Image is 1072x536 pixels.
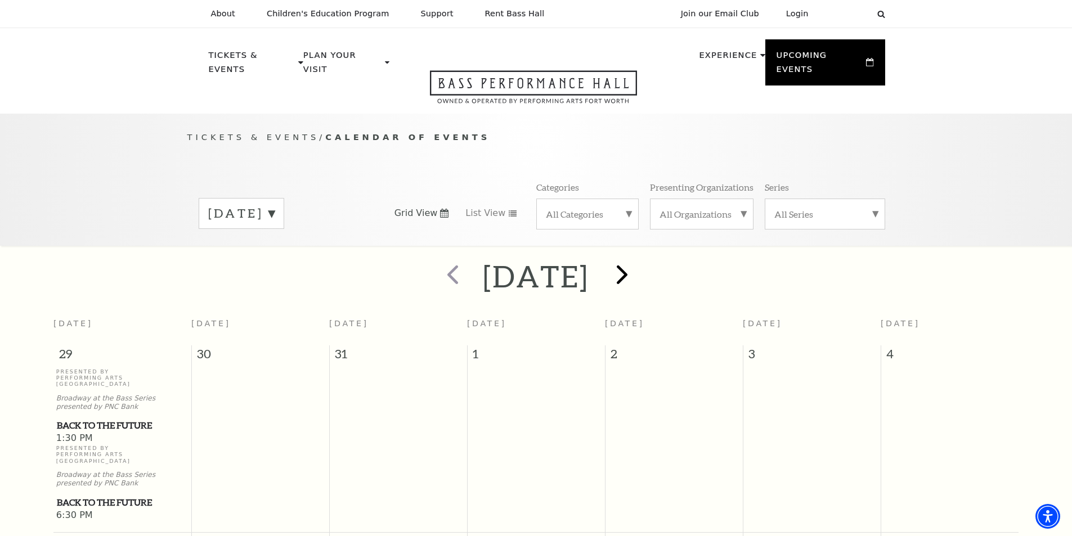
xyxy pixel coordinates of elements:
p: Rent Bass Hall [485,9,545,19]
p: Series [765,181,789,193]
span: [DATE] [743,319,782,328]
p: Categories [536,181,579,193]
span: 2 [605,345,743,368]
span: [DATE] [191,319,231,328]
span: 29 [53,345,191,368]
p: Presented By Performing Arts [GEOGRAPHIC_DATA] [56,368,189,388]
p: Plan Your Visit [303,48,382,83]
span: List View [465,207,505,219]
select: Select: [827,8,867,19]
p: About [211,9,235,19]
span: [DATE] [329,319,369,328]
p: / [187,130,885,145]
span: Grid View [394,207,438,219]
label: All Categories [546,208,629,220]
p: Broadway at the Bass Series presented by PNC Bank [56,394,189,411]
span: 30 [192,345,329,368]
a: Back to the Future [56,496,189,510]
p: Children's Education Program [267,9,389,19]
button: next [600,256,641,296]
p: Presented By Performing Arts [GEOGRAPHIC_DATA] [56,445,189,464]
h2: [DATE] [483,258,589,294]
span: [DATE] [53,319,93,328]
p: Broadway at the Bass Series presented by PNC Bank [56,471,189,488]
span: 6:30 PM [56,510,189,522]
span: [DATE] [881,319,920,328]
p: Presenting Organizations [650,181,753,193]
span: 31 [330,345,467,368]
span: 1:30 PM [56,433,189,445]
span: 1 [468,345,605,368]
label: All Organizations [660,208,744,220]
div: Accessibility Menu [1035,504,1060,529]
p: Experience [699,48,757,69]
p: Tickets & Events [209,48,296,83]
span: 3 [743,345,881,368]
span: Back to the Future [57,418,188,433]
span: [DATE] [467,319,506,328]
span: Back to the Future [57,496,188,510]
a: Back to the Future [56,418,189,433]
button: prev [431,256,472,296]
span: Calendar of Events [325,132,490,142]
label: All Series [774,208,876,220]
span: [DATE] [605,319,644,328]
p: Upcoming Events [777,48,864,83]
a: Open this option [389,70,678,114]
span: 4 [881,345,1019,368]
span: Tickets & Events [187,132,320,142]
p: Support [421,9,454,19]
label: [DATE] [208,205,275,222]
